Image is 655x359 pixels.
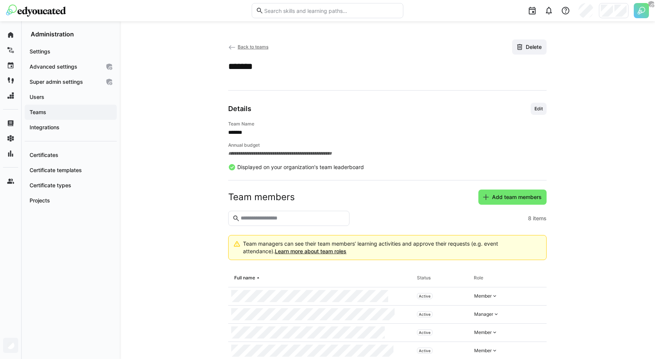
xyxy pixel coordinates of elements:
button: Delete [512,39,547,55]
div: Manager [474,311,493,317]
button: Edit [531,103,547,115]
div: Status [417,275,431,281]
span: Edit [534,106,544,112]
div: Role [474,275,483,281]
div: Full name [234,275,255,281]
div: Member [474,293,492,299]
span: Active [419,312,431,317]
h2: Team members [228,191,295,203]
span: Back to teams [238,44,268,50]
h4: Team Name [228,121,547,127]
a: Back to teams [228,44,268,50]
div: Member [474,348,492,354]
h4: Annual budget [228,142,547,148]
input: Search skills and learning paths… [263,7,399,14]
a: Learn more about team roles [275,248,346,254]
span: Active [419,348,431,353]
h3: Details [228,105,251,113]
span: Active [419,294,431,298]
span: Add team members [491,193,543,201]
div: Team managers can see their team members’ learning activities and approve their requests (e.g. ev... [243,240,540,255]
div: Member [474,329,492,335]
span: items [533,215,547,222]
span: Delete [525,43,543,51]
span: Active [419,330,431,335]
span: Displayed on your organization's team leaderboard [237,163,364,171]
span: 8 [528,215,531,222]
button: Add team members [478,190,547,205]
